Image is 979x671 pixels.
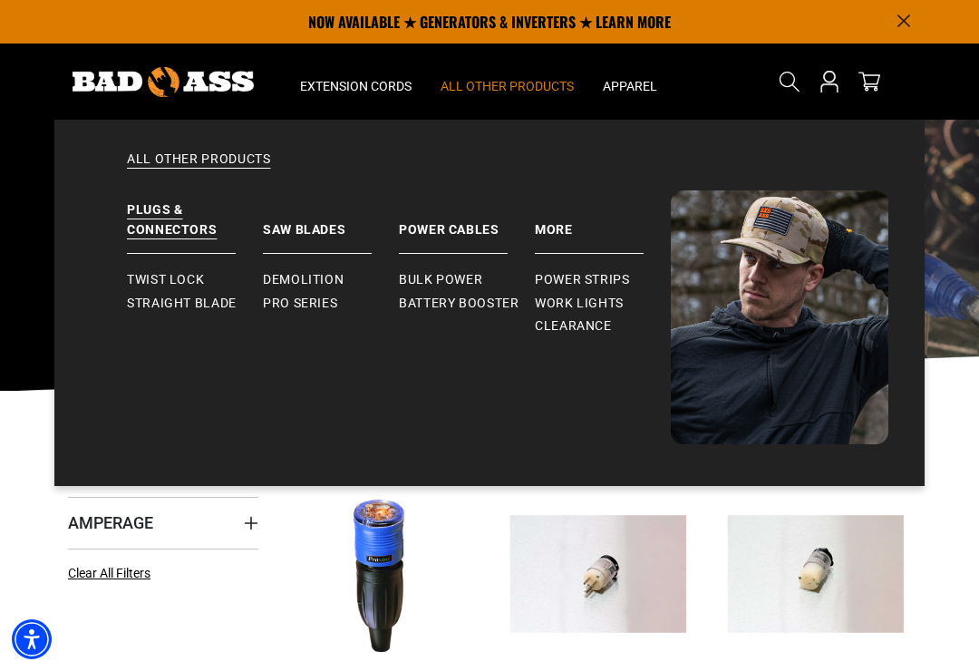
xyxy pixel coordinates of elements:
[263,190,399,254] a: Saw Blades
[535,292,671,316] a: Work Lights
[588,44,672,120] summary: Apparel
[535,296,624,312] span: Work Lights
[263,296,337,312] span: Pro Series
[535,315,671,338] a: Clearance
[68,512,153,533] span: Amperage
[535,318,612,335] span: Clearance
[441,78,574,94] span: All Other Products
[399,268,535,292] a: Bulk Power
[500,515,696,633] img: Century 15A-125V Straight Blade Lighted Plug
[263,268,399,292] a: Demolition
[815,44,844,120] a: Open this option
[671,190,888,444] img: Bad Ass Extension Cords
[535,190,671,254] a: Battery Booster More Power Strips
[263,272,344,288] span: Demolition
[91,151,888,190] a: All Other Products
[855,71,884,92] a: cart
[127,272,204,288] span: Twist Lock
[286,44,426,120] summary: Extension Cords
[68,564,158,583] a: Clear All Filters
[300,78,412,94] span: Extension Cords
[399,190,535,254] a: Power Cables
[535,272,630,288] span: Power Strips
[535,268,671,292] a: Power Strips
[12,619,52,659] div: Accessibility Menu
[127,292,263,316] a: Straight Blade
[399,292,535,316] a: Battery Booster
[68,497,258,548] summary: Amperage
[283,486,479,662] img: DIY 15A-125V Click-to-Lock Lighted Connector
[127,268,263,292] a: Twist Lock
[263,292,399,316] a: Pro Series
[718,515,914,633] img: Century 15A-125V Straight Blade Lighted Connector NEMA 5-15C
[127,190,263,254] a: Plugs & Connectors
[73,67,254,97] img: Bad Ass Extension Cords
[68,566,150,580] span: Clear All Filters
[775,67,804,96] summary: Search
[399,272,482,288] span: Bulk Power
[399,296,519,312] span: Battery Booster
[127,296,237,312] span: Straight Blade
[426,44,588,120] summary: All Other Products
[603,78,657,94] span: Apparel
